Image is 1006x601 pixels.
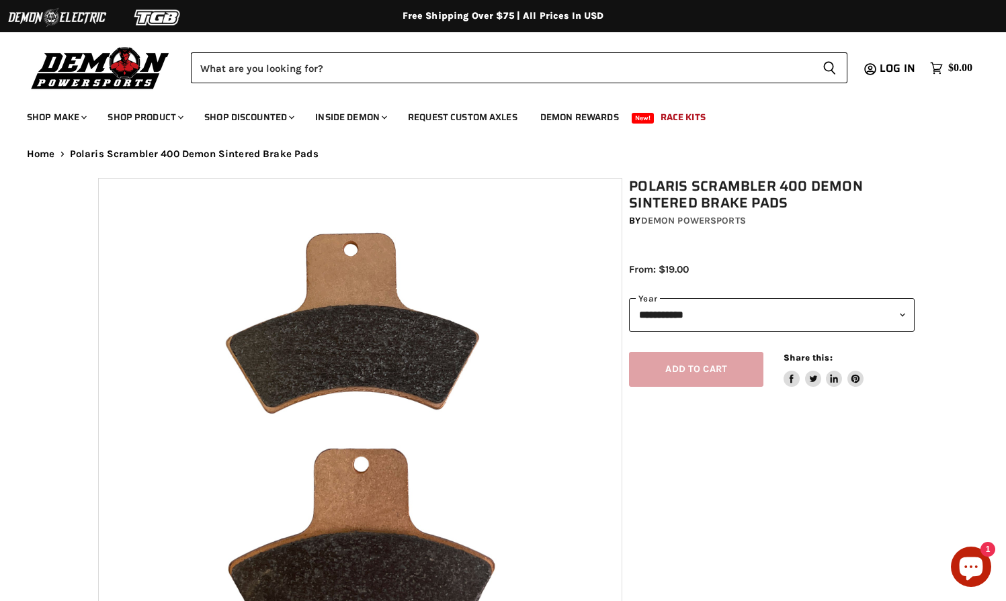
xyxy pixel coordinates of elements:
[17,98,969,131] ul: Main menu
[874,62,923,75] a: Log in
[629,298,915,331] select: year
[784,352,864,387] aside: Share this:
[812,52,847,83] button: Search
[629,263,689,275] span: From: $19.00
[398,103,528,131] a: Request Custom Axles
[27,44,174,91] img: Demon Powersports
[947,547,995,590] inbox-online-store-chat: Shopify online store chat
[108,5,208,30] img: TGB Logo 2
[530,103,629,131] a: Demon Rewards
[17,103,95,131] a: Shop Make
[97,103,192,131] a: Shop Product
[7,5,108,30] img: Demon Electric Logo 2
[305,103,395,131] a: Inside Demon
[70,148,319,160] span: Polaris Scrambler 400 Demon Sintered Brake Pads
[629,178,915,212] h1: Polaris Scrambler 400 Demon Sintered Brake Pads
[194,103,302,131] a: Shop Discounted
[629,214,915,228] div: by
[632,113,655,124] span: New!
[191,52,847,83] form: Product
[191,52,812,83] input: Search
[641,215,746,226] a: Demon Powersports
[784,353,832,363] span: Share this:
[27,148,55,160] a: Home
[651,103,716,131] a: Race Kits
[880,60,915,77] span: Log in
[948,62,972,75] span: $0.00
[923,58,979,78] a: $0.00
